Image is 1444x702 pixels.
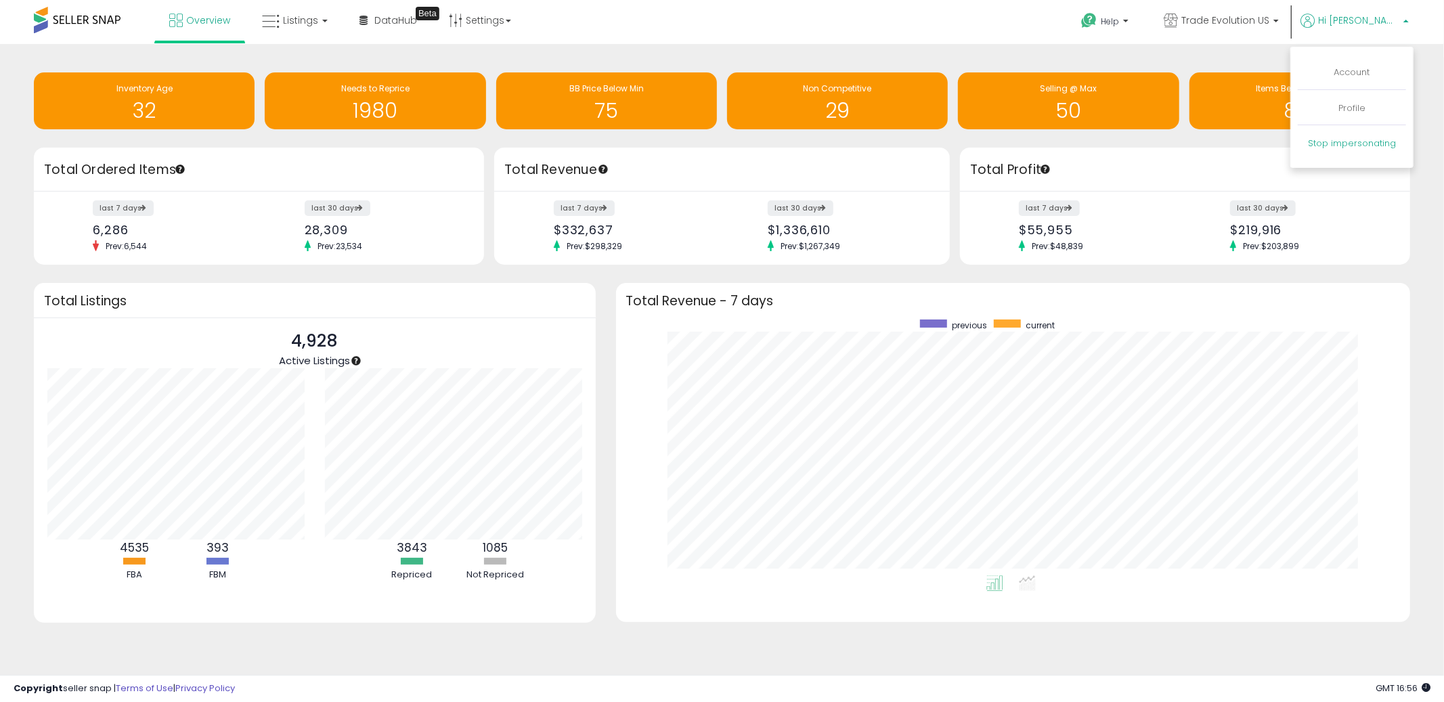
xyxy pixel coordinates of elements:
h1: 1980 [271,100,479,122]
span: previous [952,320,987,331]
b: 393 [206,540,229,556]
span: Inventory Age [116,83,173,94]
span: Overview [186,14,230,27]
a: Selling @ Max 50 [958,72,1179,129]
div: Repriced [371,569,452,582]
b: 1085 [483,540,508,556]
span: Active Listings [279,353,350,368]
span: 2025-09-10 16:56 GMT [1376,682,1430,695]
span: Selling @ Max [1040,83,1097,94]
div: Tooltip anchor [350,355,362,367]
a: Needs to Reprice 1980 [265,72,485,129]
a: Stop impersonating [1308,137,1396,150]
span: Prev: $48,839 [1025,240,1090,252]
h3: Total Revenue [504,160,940,179]
span: Needs to Reprice [341,83,410,94]
h1: 801 [1196,100,1403,122]
label: last 30 days [1230,200,1296,216]
div: FBM [177,569,258,582]
span: Listings [283,14,318,27]
div: FBA [93,569,175,582]
a: Terms of Use [116,682,173,695]
a: Hi [PERSON_NAME] [1300,14,1409,44]
span: BB Price Below Min [569,83,644,94]
span: Hi [PERSON_NAME] [1318,14,1399,27]
label: last 7 days [1019,200,1080,216]
h3: Total Revenue - 7 days [626,296,1400,306]
span: Prev: 6,544 [99,240,154,252]
span: DataHub [374,14,417,27]
span: Prev: $1,267,349 [774,240,847,252]
a: Account [1334,66,1370,79]
p: 4,928 [279,328,350,354]
span: Trade Evolution US [1181,14,1269,27]
span: Help [1101,16,1119,27]
div: seller snap | | [14,682,235,695]
h3: Total Profit [970,160,1400,179]
div: Tooltip anchor [597,163,609,175]
div: 28,309 [305,223,460,237]
div: Tooltip anchor [1039,163,1051,175]
div: Not Repriced [454,569,535,582]
b: 3843 [397,540,427,556]
span: Prev: 23,534 [311,240,369,252]
a: Non Competitive 29 [727,72,948,129]
span: Prev: $203,899 [1236,240,1306,252]
div: $332,637 [554,223,712,237]
span: Items Being Repriced [1256,83,1343,94]
a: Profile [1338,102,1365,114]
h3: Total Listings [44,296,586,306]
label: last 30 days [305,200,370,216]
span: current [1026,320,1055,331]
a: Privacy Policy [175,682,235,695]
a: Inventory Age 32 [34,72,255,129]
a: BB Price Below Min 75 [496,72,717,129]
a: Items Being Repriced 801 [1189,72,1410,129]
label: last 30 days [768,200,833,216]
h1: 50 [965,100,1172,122]
div: $55,955 [1019,223,1175,237]
h1: 32 [41,100,248,122]
h1: 29 [734,100,941,122]
label: last 7 days [554,200,615,216]
label: last 7 days [93,200,154,216]
b: 4535 [120,540,149,556]
h1: 75 [503,100,710,122]
div: Tooltip anchor [174,163,186,175]
div: $219,916 [1230,223,1386,237]
span: Non Competitive [804,83,872,94]
div: $1,336,610 [768,223,926,237]
span: Prev: $298,329 [560,240,629,252]
strong: Copyright [14,682,63,695]
div: 6,286 [93,223,248,237]
div: Tooltip anchor [416,7,439,20]
h3: Total Ordered Items [44,160,474,179]
a: Help [1070,2,1142,44]
i: Get Help [1080,12,1097,29]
